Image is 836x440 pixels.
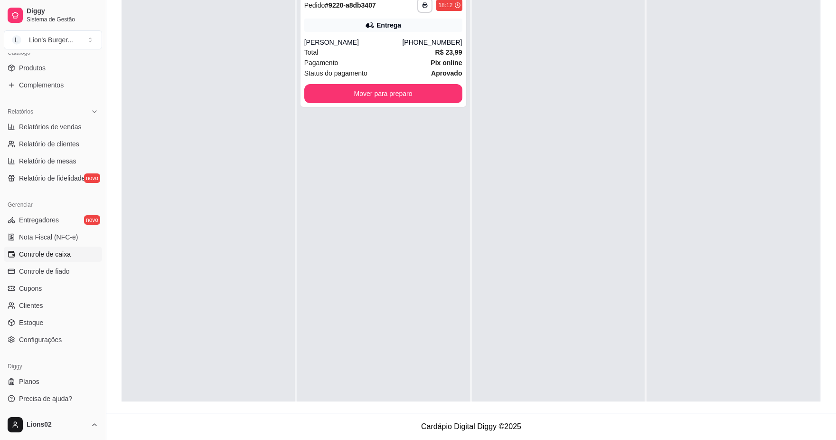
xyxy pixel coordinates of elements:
a: Controle de fiado [4,264,102,279]
span: Controle de fiado [19,267,70,276]
span: Lions02 [27,421,87,429]
a: Estoque [4,315,102,330]
strong: aprovado [431,69,462,77]
div: 18:12 [438,1,452,9]
span: Relatório de fidelidade [19,173,85,183]
a: Clientes [4,298,102,313]
span: Precisa de ajuda? [19,394,72,403]
a: Nota Fiscal (NFC-e) [4,230,102,245]
span: Controle de caixa [19,249,71,259]
span: Cupons [19,284,42,293]
span: Relatório de clientes [19,139,79,149]
span: Total [304,47,319,57]
span: Estoque [19,318,43,327]
span: Sistema de Gestão [27,16,98,23]
span: Complementos [19,80,64,90]
strong: R$ 23,99 [435,48,462,56]
span: Entregadores [19,215,59,225]
div: Lion's Burger ... [29,35,73,45]
a: Produtos [4,60,102,76]
footer: Cardápio Digital Diggy © 2025 [106,413,836,440]
div: Entrega [376,20,401,30]
span: Relatórios [8,108,33,115]
span: L [12,35,21,45]
a: Relatórios de vendas [4,119,102,134]
span: Planos [19,377,39,386]
div: Diggy [4,359,102,374]
span: Configurações [19,335,62,344]
a: Planos [4,374,102,389]
a: Precisa de ajuda? [4,391,102,406]
a: Controle de caixa [4,247,102,262]
button: Mover para preparo [304,84,462,103]
strong: # 9220-a8db3407 [325,1,376,9]
span: Produtos [19,63,46,73]
button: Lions02 [4,413,102,436]
a: Complementos [4,77,102,93]
a: Entregadoresnovo [4,212,102,228]
span: Clientes [19,301,43,310]
span: Relatórios de vendas [19,122,82,132]
a: Relatório de fidelidadenovo [4,171,102,186]
span: Status do pagamento [304,68,367,78]
div: Gerenciar [4,197,102,212]
div: [PERSON_NAME] [304,38,403,47]
a: Configurações [4,332,102,347]
span: Relatório de mesas [19,156,76,166]
a: Relatório de clientes [4,136,102,152]
span: Nota Fiscal (NFC-e) [19,232,78,242]
a: Relatório de mesas [4,153,102,169]
span: Pagamento [304,57,338,68]
a: DiggySistema de Gestão [4,4,102,27]
span: Diggy [27,7,98,16]
strong: Pix online [431,59,462,67]
button: Select a team [4,30,102,49]
span: Pedido [304,1,325,9]
a: Cupons [4,281,102,296]
div: [PHONE_NUMBER] [402,38,462,47]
